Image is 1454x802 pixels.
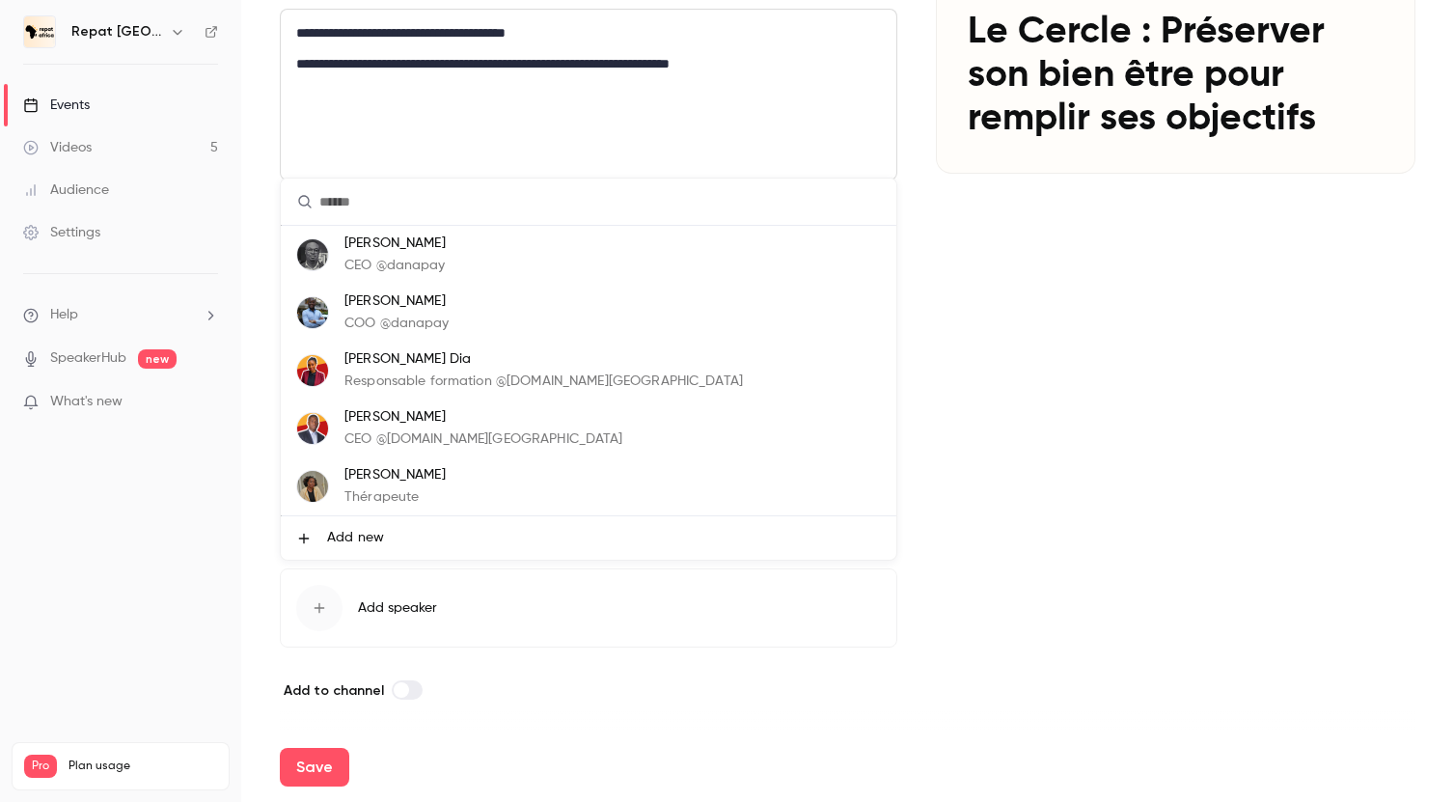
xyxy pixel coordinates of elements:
[344,429,623,450] p: CEO @[DOMAIN_NAME][GEOGRAPHIC_DATA]
[297,297,328,328] img: Demba Dembele
[344,291,450,312] p: [PERSON_NAME]
[297,413,328,444] img: Kara Diaby
[344,256,446,276] p: CEO @danapay
[344,349,743,370] p: [PERSON_NAME] Dia
[344,487,446,508] p: Thérapeute
[344,234,446,254] p: [PERSON_NAME]
[297,471,328,502] img: Oumou Diarisso
[344,465,446,485] p: [PERSON_NAME]
[297,239,328,270] img: Moussa Dembele
[344,314,450,334] p: COO @danapay
[344,372,743,392] p: Responsable formation @[DOMAIN_NAME][GEOGRAPHIC_DATA]
[327,528,384,548] span: Add new
[344,407,623,428] p: [PERSON_NAME]
[297,355,328,386] img: Fatoumata Dia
